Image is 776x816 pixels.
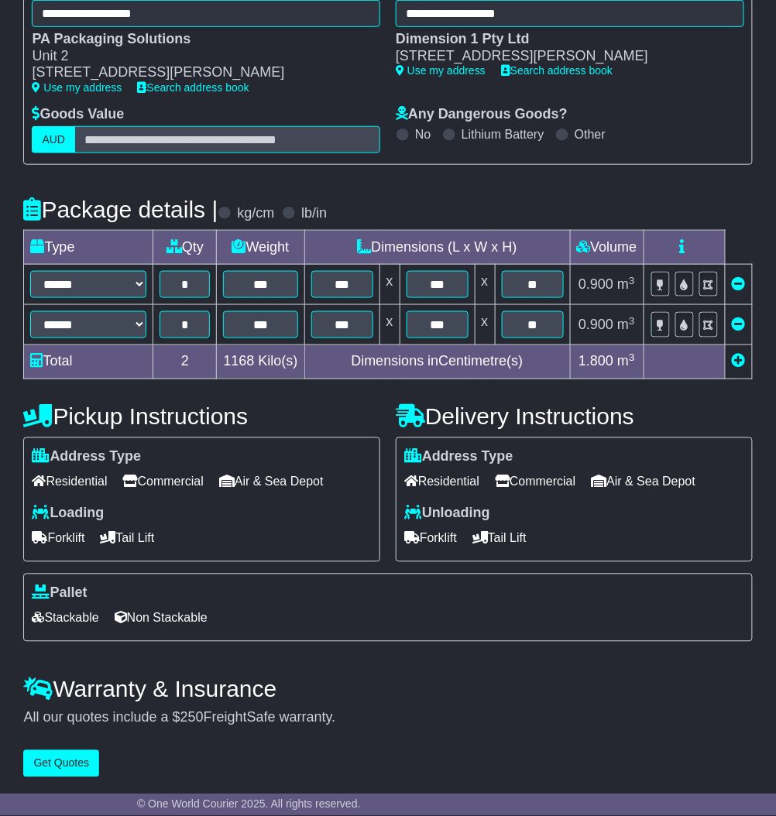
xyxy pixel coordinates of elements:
a: Remove this item [732,276,746,292]
span: m [617,317,635,332]
label: lb/in [301,205,327,222]
span: © One World Courier 2025. All rights reserved. [137,798,361,811]
span: Non Stackable [115,606,208,630]
a: Search address book [501,64,613,77]
div: [STREET_ADDRESS][PERSON_NAME] [32,64,365,81]
span: Tail Lift [472,526,527,550]
a: Search address book [137,81,249,94]
div: Dimension 1 Pty Ltd [396,31,729,48]
a: Use my address [32,81,122,94]
td: Weight [217,231,304,265]
label: Goods Value [32,106,124,123]
a: Add new item [732,354,746,369]
span: Residential [404,470,479,494]
h4: Pickup Instructions [23,404,380,430]
h4: Delivery Instructions [396,404,753,430]
td: Dimensions in Centimetre(s) [304,345,570,379]
button: Get Quotes [23,750,99,777]
sup: 3 [629,352,635,364]
td: x [379,305,400,345]
span: 1168 [223,354,254,369]
label: Lithium Battery [462,127,544,142]
span: Residential [32,470,107,494]
a: Use my address [396,64,486,77]
td: Type [24,231,153,265]
span: Forklift [32,526,84,550]
sup: 3 [629,315,635,327]
span: Tail Lift [100,526,154,550]
label: Other [575,127,606,142]
div: All our quotes include a $ FreightSafe warranty. [23,710,752,727]
div: [STREET_ADDRESS][PERSON_NAME] [396,48,729,65]
label: Loading [32,506,104,523]
div: PA Packaging Solutions [32,31,365,48]
td: Qty [153,231,217,265]
label: Unloading [404,506,490,523]
td: Dimensions (L x W x H) [304,231,570,265]
td: x [475,305,495,345]
div: Unit 2 [32,48,365,65]
label: Pallet [32,585,87,602]
span: m [617,276,635,292]
td: x [475,265,495,305]
label: kg/cm [237,205,274,222]
td: Volume [570,231,644,265]
span: Air & Sea Depot [219,470,324,494]
span: 0.900 [579,276,613,292]
span: 1.800 [579,354,613,369]
td: 2 [153,345,217,379]
td: Total [24,345,153,379]
a: Remove this item [732,317,746,332]
span: Air & Sea Depot [592,470,696,494]
label: Address Type [404,449,513,466]
sup: 3 [629,275,635,286]
span: Commercial [495,470,575,494]
h4: Package details | [23,197,218,222]
span: Forklift [404,526,457,550]
label: AUD [32,126,75,153]
span: 250 [180,710,204,725]
span: m [617,354,635,369]
label: Address Type [32,449,141,466]
h4: Warranty & Insurance [23,677,752,702]
span: Commercial [123,470,204,494]
span: 0.900 [579,317,613,332]
label: Any Dangerous Goods? [396,106,568,123]
span: Stackable [32,606,98,630]
td: Kilo(s) [217,345,304,379]
td: x [379,265,400,305]
label: No [415,127,431,142]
